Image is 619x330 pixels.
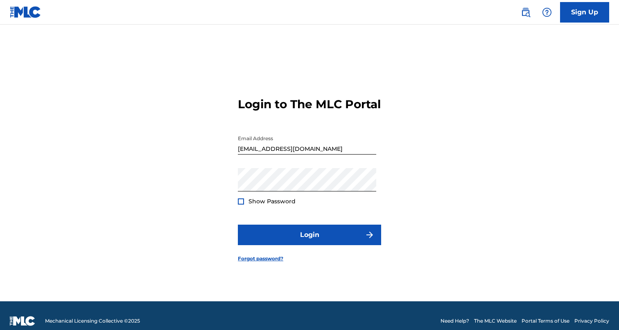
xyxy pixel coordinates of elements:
[249,198,296,205] span: Show Password
[238,225,381,245] button: Login
[238,255,283,262] a: Forgot password?
[10,316,35,326] img: logo
[441,317,469,325] a: Need Help?
[517,4,534,20] a: Public Search
[539,4,555,20] div: Help
[45,317,140,325] span: Mechanical Licensing Collective © 2025
[522,317,569,325] a: Portal Terms of Use
[542,7,552,17] img: help
[521,7,531,17] img: search
[574,317,609,325] a: Privacy Policy
[238,97,381,112] h3: Login to The MLC Portal
[560,2,609,23] a: Sign Up
[474,317,517,325] a: The MLC Website
[365,230,375,240] img: f7272a7cc735f4ea7f67.svg
[10,6,41,18] img: MLC Logo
